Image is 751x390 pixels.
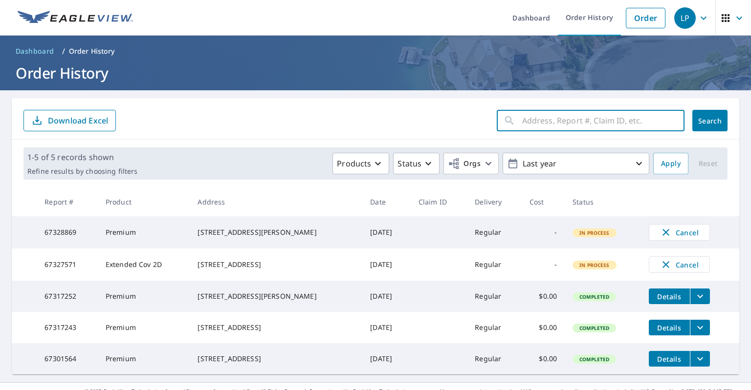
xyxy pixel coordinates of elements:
button: Download Excel [23,110,116,131]
th: Delivery [467,187,522,216]
td: Extended Cov 2D [98,248,190,281]
span: Completed [574,325,615,331]
p: Products [337,158,371,169]
td: $0.00 [522,281,565,312]
td: Regular [467,312,522,343]
td: Premium [98,216,190,248]
span: Search [700,116,720,125]
a: Dashboard [12,43,58,59]
div: [STREET_ADDRESS] [198,260,354,269]
button: Last year [503,153,649,174]
h1: Order History [12,63,739,83]
p: Order History [69,46,115,56]
th: Claim ID [411,187,467,216]
p: Status [398,158,421,169]
td: [DATE] [362,248,411,281]
th: Date [362,187,411,216]
span: Details [655,354,684,364]
span: Cancel [659,259,700,270]
button: detailsBtn-67301564 [649,351,690,367]
td: 67317243 [37,312,98,343]
span: Dashboard [16,46,54,56]
span: Details [655,292,684,301]
td: Premium [98,312,190,343]
th: Status [565,187,641,216]
th: Product [98,187,190,216]
button: Apply [653,153,688,174]
td: Regular [467,216,522,248]
nav: breadcrumb [12,43,739,59]
td: Premium [98,281,190,312]
button: Orgs [443,153,499,174]
td: 67327571 [37,248,98,281]
td: - [522,248,565,281]
div: [STREET_ADDRESS] [198,354,354,364]
button: detailsBtn-67317243 [649,320,690,335]
p: Last year [519,155,633,172]
td: $0.00 [522,343,565,374]
td: - [522,216,565,248]
td: [DATE] [362,216,411,248]
span: In Process [574,229,616,236]
div: LP [674,7,696,29]
button: filesDropdownBtn-67301564 [690,351,710,367]
td: [DATE] [362,312,411,343]
td: [DATE] [362,343,411,374]
div: [STREET_ADDRESS][PERSON_NAME] [198,291,354,301]
td: Regular [467,281,522,312]
span: Details [655,323,684,332]
button: detailsBtn-67317252 [649,288,690,304]
th: Report # [37,187,98,216]
a: Order [626,8,665,28]
td: $0.00 [522,312,565,343]
td: 67317252 [37,281,98,312]
span: Apply [661,158,681,170]
button: filesDropdownBtn-67317243 [690,320,710,335]
button: Search [692,110,728,131]
span: In Process [574,262,616,268]
input: Address, Report #, Claim ID, etc. [522,107,685,134]
td: Premium [98,343,190,374]
span: Cancel [659,226,700,238]
div: [STREET_ADDRESS] [198,323,354,332]
p: Refine results by choosing filters [27,167,137,176]
span: Completed [574,293,615,300]
span: Completed [574,356,615,363]
button: filesDropdownBtn-67317252 [690,288,710,304]
button: Cancel [649,224,710,241]
button: Products [332,153,389,174]
th: Cost [522,187,565,216]
button: Status [393,153,440,174]
td: 67301564 [37,343,98,374]
img: EV Logo [18,11,133,25]
div: [STREET_ADDRESS][PERSON_NAME] [198,227,354,237]
p: 1-5 of 5 records shown [27,151,137,163]
th: Address [190,187,362,216]
li: / [62,45,65,57]
td: [DATE] [362,281,411,312]
p: Download Excel [48,115,108,126]
td: Regular [467,248,522,281]
button: Cancel [649,256,710,273]
td: Regular [467,343,522,374]
td: 67328869 [37,216,98,248]
span: Orgs [448,158,481,170]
